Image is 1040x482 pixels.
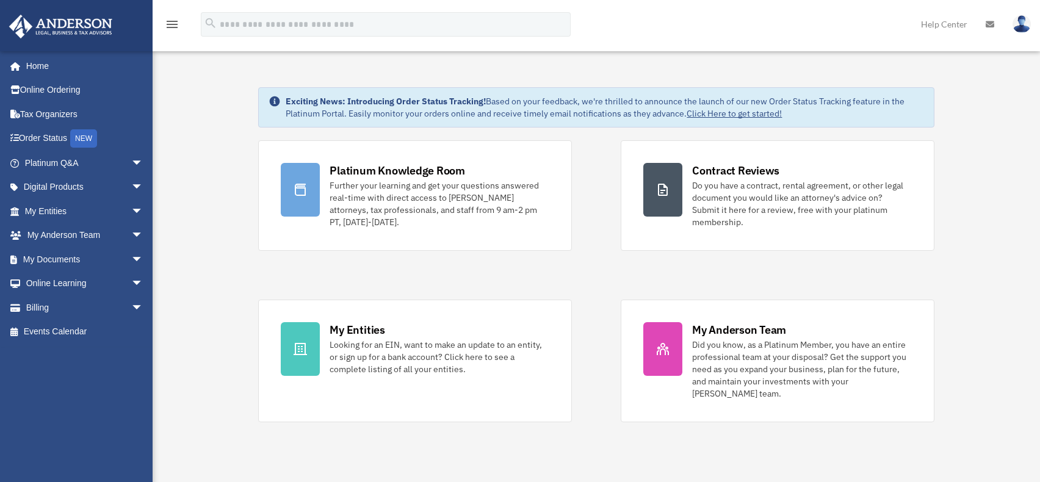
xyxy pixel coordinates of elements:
[692,179,912,228] div: Do you have a contract, rental agreement, or other legal document you would like an attorney's ad...
[9,78,162,103] a: Online Ordering
[692,322,786,337] div: My Anderson Team
[131,272,156,297] span: arrow_drop_down
[9,295,162,320] a: Billingarrow_drop_down
[131,175,156,200] span: arrow_drop_down
[286,95,923,120] div: Based on your feedback, we're thrilled to announce the launch of our new Order Status Tracking fe...
[258,300,572,422] a: My Entities Looking for an EIN, want to make an update to an entity, or sign up for a bank accoun...
[9,272,162,296] a: Online Learningarrow_drop_down
[70,129,97,148] div: NEW
[1013,15,1031,33] img: User Pic
[9,175,162,200] a: Digital Productsarrow_drop_down
[330,339,549,375] div: Looking for an EIN, want to make an update to an entity, or sign up for a bank account? Click her...
[204,16,217,30] i: search
[131,247,156,272] span: arrow_drop_down
[286,96,486,107] strong: Exciting News: Introducing Order Status Tracking!
[5,15,116,38] img: Anderson Advisors Platinum Portal
[330,322,385,337] div: My Entities
[9,54,156,78] a: Home
[165,21,179,32] a: menu
[131,223,156,248] span: arrow_drop_down
[330,163,465,178] div: Platinum Knowledge Room
[9,151,162,175] a: Platinum Q&Aarrow_drop_down
[687,108,782,119] a: Click Here to get started!
[9,247,162,272] a: My Documentsarrow_drop_down
[621,140,934,251] a: Contract Reviews Do you have a contract, rental agreement, or other legal document you would like...
[692,163,779,178] div: Contract Reviews
[131,295,156,320] span: arrow_drop_down
[165,17,179,32] i: menu
[330,179,549,228] div: Further your learning and get your questions answered real-time with direct access to [PERSON_NAM...
[131,199,156,224] span: arrow_drop_down
[9,102,162,126] a: Tax Organizers
[9,320,162,344] a: Events Calendar
[131,151,156,176] span: arrow_drop_down
[9,126,162,151] a: Order StatusNEW
[258,140,572,251] a: Platinum Knowledge Room Further your learning and get your questions answered real-time with dire...
[9,199,162,223] a: My Entitiesarrow_drop_down
[621,300,934,422] a: My Anderson Team Did you know, as a Platinum Member, you have an entire professional team at your...
[9,223,162,248] a: My Anderson Teamarrow_drop_down
[692,339,912,400] div: Did you know, as a Platinum Member, you have an entire professional team at your disposal? Get th...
